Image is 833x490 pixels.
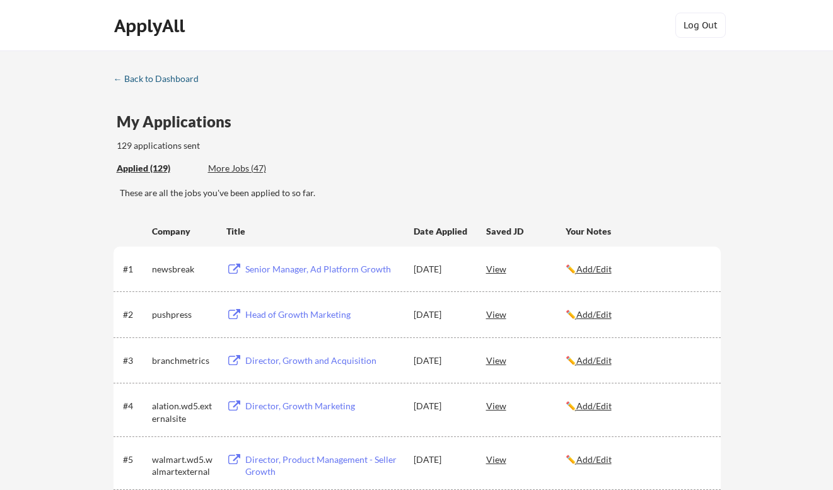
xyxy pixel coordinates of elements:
[576,400,612,411] u: Add/Edit
[117,162,199,175] div: These are all the jobs you've been applied to so far.
[152,225,215,238] div: Company
[123,400,148,412] div: #4
[152,354,215,367] div: branchmetrics
[414,453,469,466] div: [DATE]
[120,187,721,199] div: These are all the jobs you've been applied to so far.
[486,257,566,280] div: View
[152,263,215,276] div: newsbreak
[114,74,208,86] a: ← Back to Dashboard
[152,400,215,424] div: alation.wd5.externalsite
[114,15,189,37] div: ApplyAll
[245,354,402,367] div: Director, Growth and Acquisition
[414,354,469,367] div: [DATE]
[486,219,566,242] div: Saved JD
[576,454,612,465] u: Add/Edit
[486,303,566,325] div: View
[117,114,242,129] div: My Applications
[123,308,148,321] div: #2
[566,453,709,466] div: ✏️
[114,74,208,83] div: ← Back to Dashboard
[566,400,709,412] div: ✏️
[414,400,469,412] div: [DATE]
[117,139,361,152] div: 129 applications sent
[245,453,402,478] div: Director, Product Management - Seller Growth
[486,448,566,470] div: View
[414,263,469,276] div: [DATE]
[566,308,709,321] div: ✏️
[245,308,402,321] div: Head of Growth Marketing
[117,162,199,175] div: Applied (129)
[226,225,402,238] div: Title
[152,453,215,478] div: walmart.wd5.walmartexternal
[566,354,709,367] div: ✏️
[245,263,402,276] div: Senior Manager, Ad Platform Growth
[576,355,612,366] u: Add/Edit
[245,400,402,412] div: Director, Growth Marketing
[486,349,566,371] div: View
[576,264,612,274] u: Add/Edit
[123,263,148,276] div: #1
[152,308,215,321] div: pushpress
[566,263,709,276] div: ✏️
[123,453,148,466] div: #5
[486,394,566,417] div: View
[566,225,709,238] div: Your Notes
[414,308,469,321] div: [DATE]
[123,354,148,367] div: #3
[208,162,301,175] div: These are job applications we think you'd be a good fit for, but couldn't apply you to automatica...
[576,309,612,320] u: Add/Edit
[208,162,301,175] div: More Jobs (47)
[675,13,726,38] button: Log Out
[414,225,469,238] div: Date Applied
